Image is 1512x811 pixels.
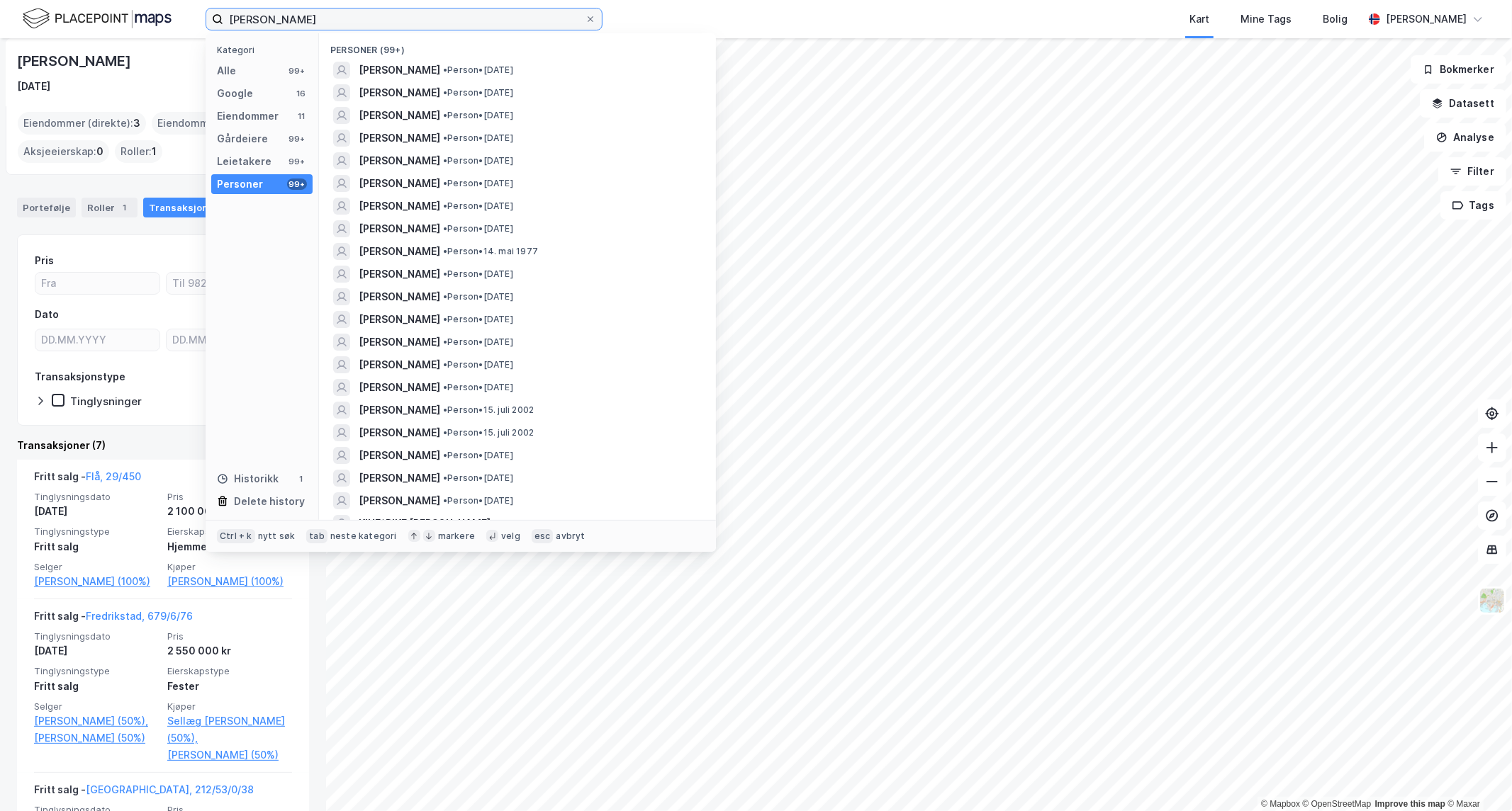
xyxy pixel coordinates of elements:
a: [PERSON_NAME] (50%) [34,730,159,747]
span: • [443,359,447,370]
span: [PERSON_NAME] [359,175,440,192]
span: Person • [DATE] [443,200,513,212]
span: Kjøper [167,561,292,573]
div: Dato [35,306,59,323]
div: Eiendommer (direkte) : [18,112,146,135]
span: Person • [DATE] [443,450,513,461]
div: Aksjeeierskap : [18,140,109,163]
span: [PERSON_NAME] [359,492,440,509]
div: 2 100 000 kr [167,503,292,520]
div: Historikk [217,470,279,487]
div: Personer (99+) [319,33,716,59]
span: Person • [DATE] [443,472,513,484]
span: • [443,404,447,415]
a: Fredrikstad, 679/6/76 [86,610,193,622]
span: • [443,178,447,188]
button: Bokmerker [1411,55,1506,84]
span: Eierskapstype [167,526,292,538]
span: Person • [DATE] [443,155,513,166]
span: [PERSON_NAME] [359,424,440,441]
a: Sellæg [PERSON_NAME] (50%), [167,713,292,747]
span: [PERSON_NAME] [359,266,440,283]
input: Søk på adresse, matrikkel, gårdeiere, leietakere eller personer [223,8,585,30]
button: Analyse [1424,123,1506,152]
span: [PERSON_NAME] [359,311,440,328]
div: Ctrl + k [217,529,255,543]
span: Person • [DATE] [443,110,513,121]
div: [DATE] [34,503,159,520]
div: Fritt salg - [34,781,254,804]
span: • [443,223,447,234]
span: Eierskapstype [167,665,292,677]
span: [PERSON_NAME] [359,84,440,101]
div: 99+ [287,65,307,76]
span: [PERSON_NAME] [359,447,440,464]
div: Roller [82,198,138,217]
input: DD.MM.YYYY [167,329,291,351]
span: Person • [DATE] [443,495,513,506]
div: tab [306,529,327,543]
div: Personer [217,176,263,193]
div: Transaksjoner [143,198,240,217]
span: Tinglysningsdato [34,491,159,503]
div: Pris [35,252,54,269]
span: Tinglysningstype [34,526,159,538]
span: • [443,291,447,302]
div: Kontrollprogram for chat [1441,743,1512,811]
div: Fritt salg - [34,468,141,491]
span: • [443,64,447,75]
div: nytt søk [258,531,296,542]
span: • [443,87,447,98]
span: [PERSON_NAME] [359,356,440,373]
img: logo.f888ab2527a4732fd821a326f86c7f29.svg [23,6,172,31]
span: Person • [DATE] [443,64,513,76]
span: • [443,132,447,143]
span: Tinglysningstype [34,665,159,677]
button: Tags [1440,191,1506,220]
span: • [443,427,447,438]
div: Hjemmelshaver [167,538,292,555]
div: Delete history [234,493,305,510]
div: [DATE] [17,78,50,95]
div: 16 [296,88,307,99]
span: • [443,382,447,392]
span: • [443,268,447,279]
div: Fritt salg - [34,608,193,630]
input: DD.MM.YYYY [35,329,159,351]
span: • [493,518,498,528]
span: • [443,200,447,211]
span: Person • [DATE] [443,314,513,325]
span: • [443,155,447,166]
span: • [443,336,447,347]
span: [PERSON_NAME] [359,334,440,351]
span: Person • [DATE] [443,132,513,144]
span: 0 [96,143,103,160]
span: [PERSON_NAME] [359,470,440,487]
span: [PERSON_NAME] [359,107,440,124]
span: [PERSON_NAME] [359,379,440,396]
span: Person • 14. mai 1977 [443,246,538,257]
div: 99+ [287,156,307,167]
div: Mine Tags [1241,11,1292,28]
span: Person • [DATE] [443,223,513,234]
a: Mapbox [1261,799,1300,809]
div: Fritt salg [34,538,159,555]
div: avbryt [556,531,585,542]
span: Person • [DATE] [443,268,513,280]
span: Person • [DATE] [443,336,513,348]
div: Tinglysninger [70,395,142,408]
a: Flå, 29/450 [86,470,141,482]
div: Leietakere [217,153,271,170]
span: [PERSON_NAME] [359,152,440,169]
span: • [443,314,447,324]
img: Z [1479,587,1506,614]
span: 3 [133,115,140,132]
div: Transaksjonstype [35,368,125,385]
span: [PERSON_NAME] [359,288,440,305]
div: [PERSON_NAME] [17,50,133,72]
span: [PERSON_NAME] [359,402,440,419]
div: Transaksjoner (7) [17,437,309,454]
span: Person • [DATE] [443,87,513,98]
a: [PERSON_NAME] (100%) [34,573,159,590]
div: markere [438,531,475,542]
